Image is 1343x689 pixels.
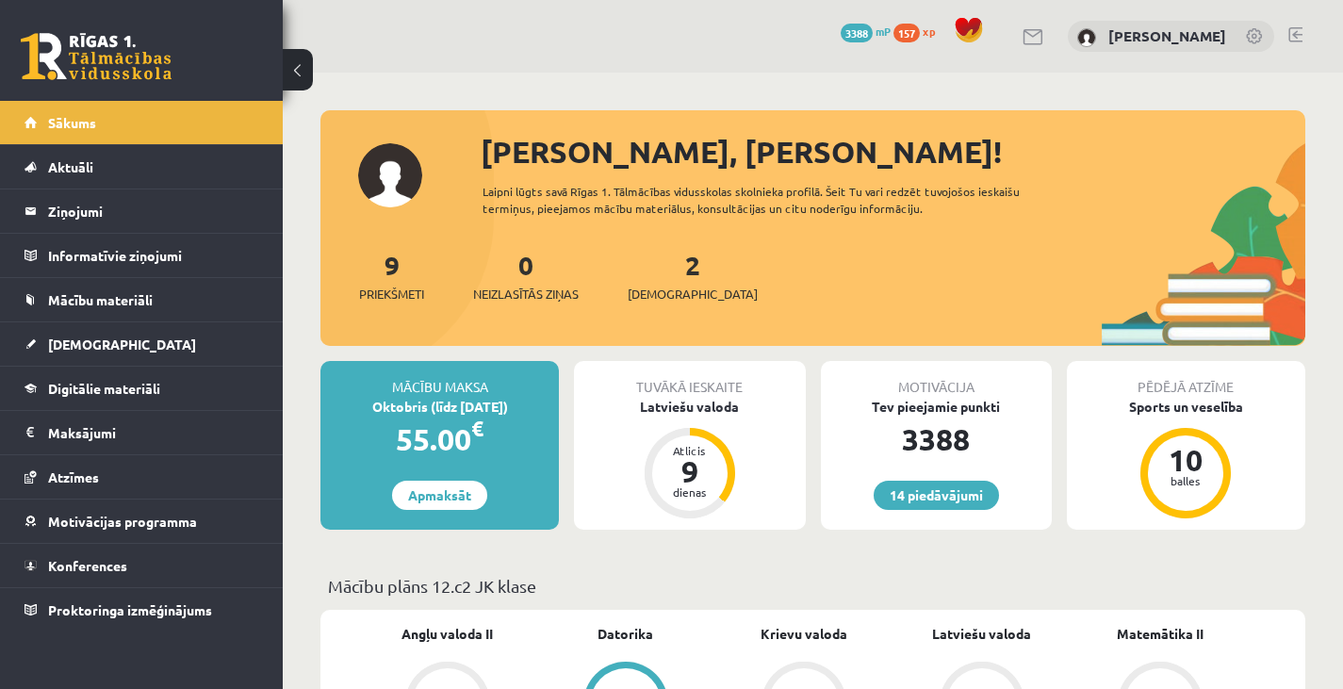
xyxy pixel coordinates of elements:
[662,456,718,486] div: 9
[874,481,999,510] a: 14 piedāvājumi
[932,624,1031,644] a: Latviešu valoda
[25,145,259,189] a: Aktuāli
[48,380,160,397] span: Digitālie materiāli
[841,24,873,42] span: 3388
[481,129,1305,174] div: [PERSON_NAME], [PERSON_NAME]!
[1157,475,1214,486] div: balles
[1117,624,1204,644] a: Matemātika II
[574,397,805,521] a: Latviešu valoda Atlicis 9 dienas
[48,234,259,277] legend: Informatīvie ziņojumi
[48,114,96,131] span: Sākums
[473,285,579,303] span: Neizlasītās ziņas
[1067,397,1305,521] a: Sports un veselība 10 balles
[876,24,891,39] span: mP
[1077,28,1096,47] img: Nikoletta Nikolajenko
[320,397,559,417] div: Oktobris (līdz [DATE])
[628,248,758,303] a: 2[DEMOGRAPHIC_DATA]
[662,486,718,498] div: dienas
[574,397,805,417] div: Latviešu valoda
[25,455,259,499] a: Atzīmes
[320,417,559,462] div: 55.00
[328,573,1298,599] p: Mācību plāns 12.c2 JK klase
[1157,445,1214,475] div: 10
[473,248,579,303] a: 0Neizlasītās ziņas
[48,158,93,175] span: Aktuāli
[471,415,483,442] span: €
[841,24,891,39] a: 3388 mP
[21,33,172,80] a: Rīgas 1. Tālmācības vidusskola
[25,322,259,366] a: [DEMOGRAPHIC_DATA]
[923,24,935,39] span: xp
[48,601,212,618] span: Proktoringa izmēģinājums
[25,101,259,144] a: Sākums
[25,500,259,543] a: Motivācijas programma
[483,183,1073,217] div: Laipni lūgts savā Rīgas 1. Tālmācības vidusskolas skolnieka profilā. Šeit Tu vari redzēt tuvojošo...
[893,24,944,39] a: 157 xp
[25,588,259,632] a: Proktoringa izmēģinājums
[359,248,424,303] a: 9Priekšmeti
[821,397,1052,417] div: Tev pieejamie punkti
[25,544,259,587] a: Konferences
[392,481,487,510] a: Apmaksāt
[821,417,1052,462] div: 3388
[761,624,847,644] a: Krievu valoda
[574,361,805,397] div: Tuvākā ieskaite
[821,361,1052,397] div: Motivācija
[48,557,127,574] span: Konferences
[25,189,259,233] a: Ziņojumi
[25,278,259,321] a: Mācību materiāli
[25,411,259,454] a: Maksājumi
[25,367,259,410] a: Digitālie materiāli
[893,24,920,42] span: 157
[401,624,493,644] a: Angļu valoda II
[662,445,718,456] div: Atlicis
[628,285,758,303] span: [DEMOGRAPHIC_DATA]
[48,291,153,308] span: Mācību materiāli
[359,285,424,303] span: Priekšmeti
[25,234,259,277] a: Informatīvie ziņojumi
[598,624,653,644] a: Datorika
[48,468,99,485] span: Atzīmes
[1108,26,1226,45] a: [PERSON_NAME]
[48,411,259,454] legend: Maksājumi
[320,361,559,397] div: Mācību maksa
[48,189,259,233] legend: Ziņojumi
[1067,361,1305,397] div: Pēdējā atzīme
[1067,397,1305,417] div: Sports un veselība
[48,513,197,530] span: Motivācijas programma
[48,336,196,353] span: [DEMOGRAPHIC_DATA]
